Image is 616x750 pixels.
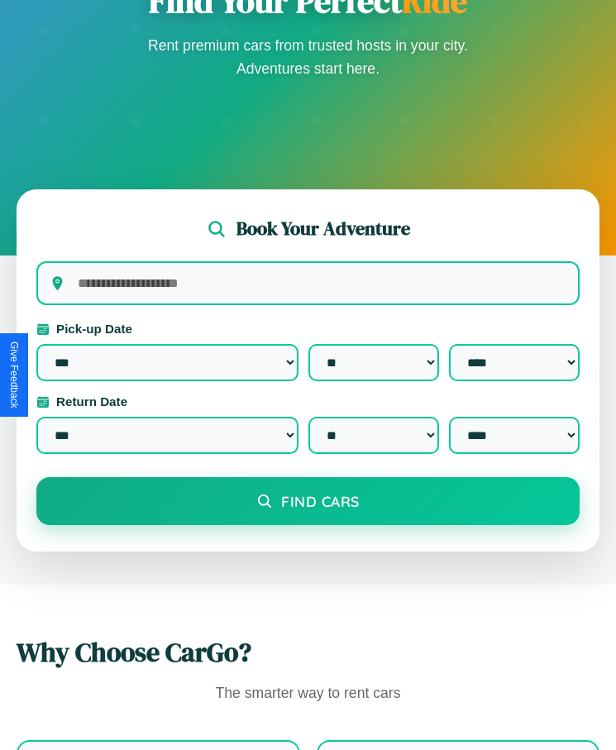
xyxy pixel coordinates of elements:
button: Find Cars [36,477,580,525]
label: Pick-up Date [36,322,580,336]
p: Rent premium cars from trusted hosts in your city. Adventures start here. [143,34,474,80]
h2: Why Choose CarGo? [17,634,599,671]
label: Return Date [36,394,580,408]
div: Give Feedback [8,342,20,408]
p: The smarter way to rent cars [17,681,599,707]
h2: Book Your Adventure [236,216,410,241]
